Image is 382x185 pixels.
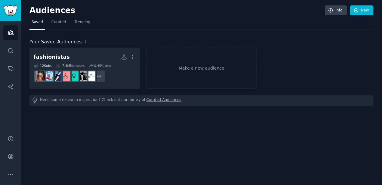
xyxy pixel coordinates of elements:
div: Need some research inspiration? Check out our library of [29,95,374,106]
a: New [350,5,374,16]
span: Curated [51,20,66,25]
span: Saved [32,20,43,25]
h2: Audiences [29,6,325,15]
img: ModestWomensFashion [61,71,70,81]
div: 12 Sub s [34,64,52,68]
div: + 5 [93,70,105,83]
a: Saved [29,17,45,30]
div: 0.45 % /mo [94,64,111,68]
img: Y2kFashionistas [44,71,53,81]
span: Trending [75,20,90,25]
span: 1 [84,39,87,45]
a: fashionistas12Subs7.4MMembers0.45% /mo+5MyGreenClosetfashionhistoryTheGirlSurvivalGuideModestWome... [29,48,140,89]
div: fashionistas [34,53,70,61]
a: Info [325,5,347,16]
img: MyGreenCloset [86,71,95,81]
img: fashionhistory [78,71,87,81]
div: 7.4M Members [56,64,85,68]
img: GummySearch logo [4,5,17,16]
img: TheGirlSurvivalGuide [69,71,79,81]
a: Curated [49,17,68,30]
a: Trending [72,17,92,30]
img: fashion [52,71,62,81]
a: Curated Audiences [146,97,181,104]
span: Your Saved Audiences [29,38,82,46]
a: Make a new audience [146,48,257,89]
img: fashionistas_ [35,71,45,81]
